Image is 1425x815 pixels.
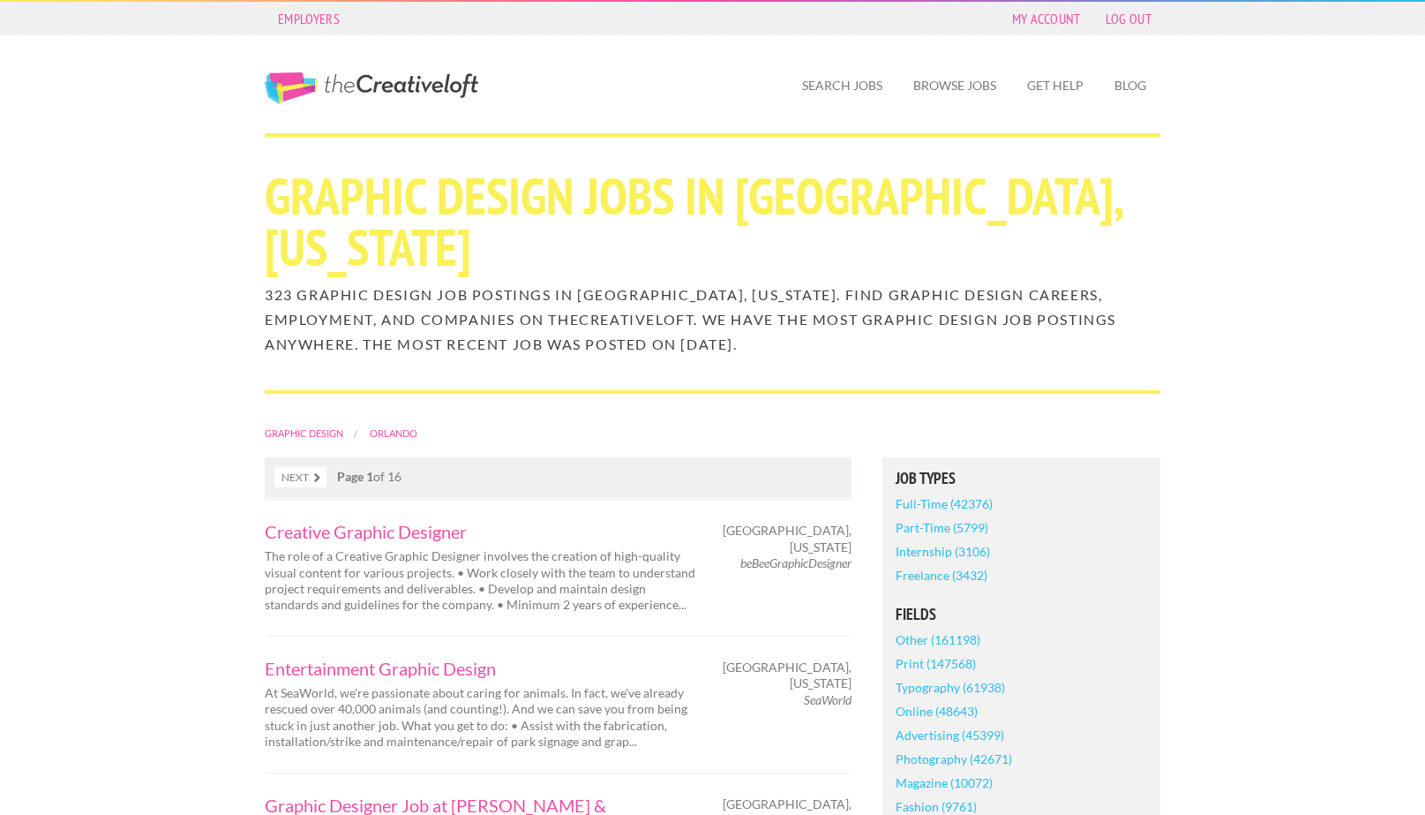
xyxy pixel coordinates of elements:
[265,685,697,750] p: At SeaWorld, we're passionate about caring for animals. In fact, we've already rescued over 40,00...
[896,652,976,675] a: Print (147568)
[896,471,1147,487] h5: Job Types
[265,283,1160,357] h2: 323 Graphic Design job postings in [GEOGRAPHIC_DATA], [US_STATE]. Find Graphic Design careers, em...
[1100,65,1160,106] a: Blog
[265,457,851,498] nav: of 16
[265,660,697,677] a: Entertainment Graphic Design
[896,771,993,795] a: Magazine (10072)
[896,563,987,587] a: Freelance (3432)
[265,548,697,613] p: The role of a Creative Graphic Designer involves the creation of high-quality visual content for ...
[1097,6,1160,31] a: Log Out
[899,65,1010,106] a: Browse Jobs
[723,523,851,555] span: [GEOGRAPHIC_DATA], [US_STATE]
[896,675,1005,699] a: Typography (61938)
[269,6,349,31] a: Employers
[896,607,1147,623] h5: Fields
[804,692,851,707] em: SeaWorld
[265,72,478,104] a: The Creative Loft
[896,723,1004,747] a: Advertising (45399)
[337,469,373,484] strong: Page 1
[370,427,417,439] a: Orlando
[896,628,980,652] a: Other (161198)
[896,699,978,723] a: Online (48643)
[1003,6,1090,31] a: My Account
[896,747,1012,771] a: Photography (42671)
[896,516,988,540] a: Part-Time (5799)
[1013,65,1098,106] a: Get Help
[274,467,326,487] a: Next
[265,523,697,540] a: Creative Graphic Designer
[896,540,990,563] a: Internship (3106)
[265,427,343,439] a: Graphic Design
[896,492,993,516] a: Full-Time (42376)
[723,660,851,691] span: [GEOGRAPHIC_DATA], [US_STATE]
[788,65,896,106] a: Search Jobs
[740,555,851,570] em: beBeeGraphicDesigner
[265,170,1160,273] h1: Graphic Design Jobs in [GEOGRAPHIC_DATA], [US_STATE]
